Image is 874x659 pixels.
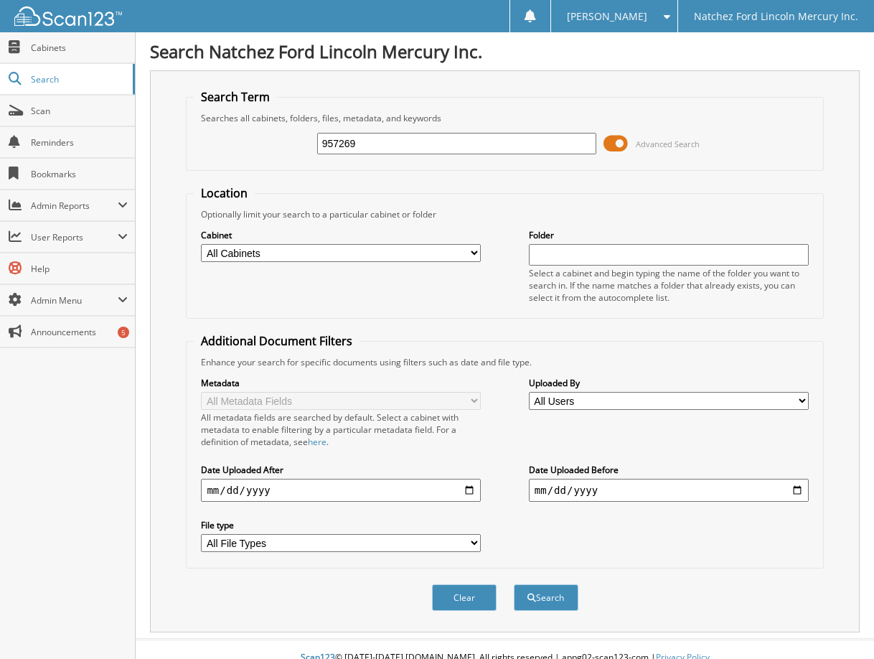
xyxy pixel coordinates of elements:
[31,294,118,307] span: Admin Menu
[636,139,700,149] span: Advanced Search
[194,208,815,220] div: Optionally limit your search to a particular cabinet or folder
[194,185,255,201] legend: Location
[308,436,326,448] a: here
[31,136,128,149] span: Reminders
[194,89,277,105] legend: Search Term
[201,411,481,448] div: All metadata fields are searched by default. Select a cabinet with metadata to enable filtering b...
[529,229,809,241] label: Folder
[694,12,858,21] span: Natchez Ford Lincoln Mercury Inc.
[529,464,809,476] label: Date Uploaded Before
[802,590,874,659] iframe: Chat Widget
[31,73,126,85] span: Search
[31,231,118,243] span: User Reports
[31,168,128,180] span: Bookmarks
[150,39,860,63] h1: Search Natchez Ford Lincoln Mercury Inc.
[194,333,360,349] legend: Additional Document Filters
[201,229,481,241] label: Cabinet
[201,519,481,531] label: File type
[194,356,815,368] div: Enhance your search for specific documents using filters such as date and file type.
[201,464,481,476] label: Date Uploaded After
[31,263,128,275] span: Help
[194,112,815,124] div: Searches all cabinets, folders, files, metadata, and keywords
[529,267,809,304] div: Select a cabinet and begin typing the name of the folder you want to search in. If the name match...
[31,326,128,338] span: Announcements
[432,584,497,611] button: Clear
[201,377,481,389] label: Metadata
[514,584,578,611] button: Search
[201,479,481,502] input: start
[14,6,122,26] img: scan123-logo-white.svg
[529,377,809,389] label: Uploaded By
[118,327,129,338] div: 5
[567,12,647,21] span: [PERSON_NAME]
[31,42,128,54] span: Cabinets
[31,105,128,117] span: Scan
[31,200,118,212] span: Admin Reports
[529,479,809,502] input: end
